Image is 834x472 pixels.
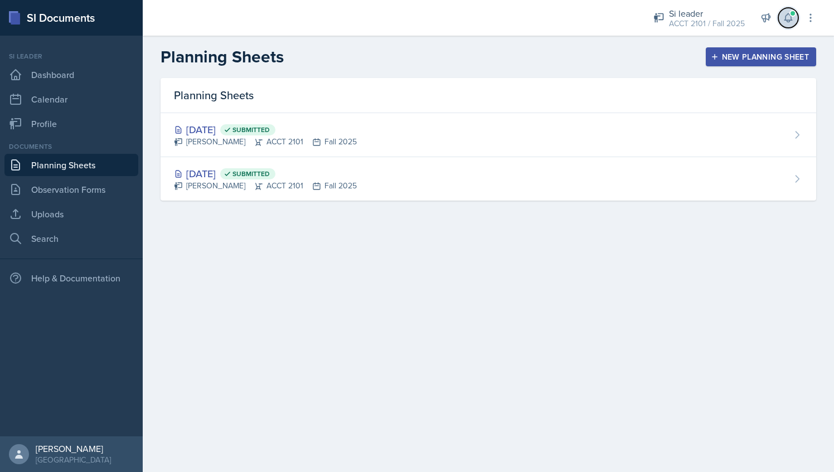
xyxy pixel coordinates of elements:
[232,125,270,134] span: Submitted
[161,47,284,67] h2: Planning Sheets
[4,51,138,61] div: Si leader
[174,136,357,148] div: [PERSON_NAME] ACCT 2101 Fall 2025
[36,443,111,454] div: [PERSON_NAME]
[4,64,138,86] a: Dashboard
[669,7,745,20] div: Si leader
[4,142,138,152] div: Documents
[161,157,816,201] a: [DATE] Submitted [PERSON_NAME]ACCT 2101Fall 2025
[706,47,816,66] button: New Planning Sheet
[36,454,111,465] div: [GEOGRAPHIC_DATA]
[174,122,357,137] div: [DATE]
[4,267,138,289] div: Help & Documentation
[174,180,357,192] div: [PERSON_NAME] ACCT 2101 Fall 2025
[174,166,357,181] div: [DATE]
[161,113,816,157] a: [DATE] Submitted [PERSON_NAME]ACCT 2101Fall 2025
[713,52,809,61] div: New Planning Sheet
[4,203,138,225] a: Uploads
[4,113,138,135] a: Profile
[161,78,816,113] div: Planning Sheets
[232,169,270,178] span: Submitted
[669,18,745,30] div: ACCT 2101 / Fall 2025
[4,227,138,250] a: Search
[4,178,138,201] a: Observation Forms
[4,88,138,110] a: Calendar
[4,154,138,176] a: Planning Sheets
